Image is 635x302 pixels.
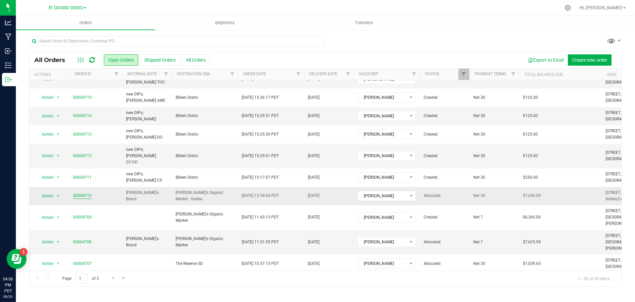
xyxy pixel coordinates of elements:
[473,214,515,220] span: Net 7
[523,214,541,220] span: $6,360.00
[242,239,279,245] span: [DATE] 11:31:55 PDT
[3,294,13,299] p: 08/20
[358,93,407,102] span: [PERSON_NAME]
[36,259,54,268] span: Action
[73,94,92,101] a: 00004715
[126,110,168,122] span: new DIPs; [PERSON_NAME]
[176,131,234,138] span: BSeen Distro
[473,153,515,159] span: Net 30
[119,273,129,282] a: Go to the last page
[126,171,168,184] span: new DIPs; [PERSON_NAME] C9
[34,56,72,64] span: All Orders
[73,261,92,267] a: 00004707
[176,190,234,202] span: [PERSON_NAME]'s Organic Market - Goleta
[73,214,92,220] a: 00004709
[308,131,319,138] span: [DATE]
[358,237,407,247] span: [PERSON_NAME]
[358,213,407,222] span: [PERSON_NAME]
[176,174,234,181] span: BSeen Distro
[36,173,54,182] span: Action
[473,94,515,101] span: Net 30
[54,213,63,222] span: select
[7,249,26,269] iframe: Resource center
[155,16,294,30] a: Shipments
[473,239,515,245] span: Net 7
[73,113,92,119] a: 00004714
[70,20,101,26] span: Orders
[424,174,465,181] span: Created
[618,197,623,201] span: CA
[34,72,66,77] div: Actions
[176,94,234,101] span: BSeen Distro
[126,190,168,202] span: [PERSON_NAME]'s Brand
[358,173,407,182] span: [PERSON_NAME]
[564,5,572,11] div: Manage settings
[5,76,12,83] inline-svg: Outbound
[36,151,54,160] span: Action
[358,130,407,139] span: [PERSON_NAME]
[358,111,407,121] span: [PERSON_NAME]
[126,91,168,104] span: new DIPs; [PERSON_NAME] AMC
[242,153,279,159] span: [DATE] 15:35:01 PDT
[54,173,63,182] span: select
[176,113,234,119] span: BSeen Distro
[161,69,172,80] a: Filter
[424,239,465,245] span: Allocated
[293,69,304,80] a: Filter
[54,259,63,268] span: select
[359,72,379,76] a: Sales Rep
[242,113,279,119] span: [DATE] 15:35:51 PDT
[73,193,92,199] a: 00004710
[242,131,279,138] span: [DATE] 15:35:30 PDT
[243,72,266,76] a: Order Date
[523,113,538,119] span: $125.00
[308,153,319,159] span: [DATE]
[523,239,541,245] span: $7,625.99
[458,69,469,80] a: Filter
[206,20,244,26] span: Shipments
[242,94,279,101] span: [DATE] 15:36:17 PDT
[76,273,88,284] input: 1
[519,69,602,80] th: Total Balance Due
[5,33,12,40] inline-svg: Manufacturing
[473,131,515,138] span: Net 30
[568,54,612,66] button: Create new order
[54,93,63,102] span: select
[73,153,92,159] a: 00004712
[523,131,538,138] span: $125.00
[523,153,538,159] span: $125.00
[242,214,279,220] span: [DATE] 11:43:13 PDT
[54,237,63,247] span: select
[523,193,541,199] span: $1,656.09
[16,16,155,30] a: Orders
[242,261,279,267] span: [DATE] 10:37:13 PDT
[309,72,337,76] a: Delivery Date
[176,261,234,267] span: The Reserve SD
[5,48,12,54] inline-svg: Inbound
[424,113,465,119] span: Created
[424,214,465,220] span: Created
[346,20,382,26] span: Transfers
[573,273,615,283] span: 1 - 20 of 50 items
[176,153,234,159] span: BSeen Distro
[36,213,54,222] span: Action
[473,193,515,199] span: Net 30
[177,72,210,76] a: Destination DBA
[475,72,506,76] a: Payment Terms
[36,93,54,102] span: Action
[523,261,541,267] span: $1,039.65
[126,236,168,248] span: [PERSON_NAME]'s Brand
[473,113,515,119] span: Net 30
[182,54,210,66] button: All Orders
[57,273,104,284] span: Page of 3
[523,174,538,181] span: $250.00
[308,239,319,245] span: [DATE]
[73,239,92,245] a: 00004708
[227,69,238,80] a: Filter
[343,69,354,80] a: Filter
[126,147,168,166] span: new DIPs; [PERSON_NAME] CC101
[358,259,407,268] span: [PERSON_NAME]
[73,131,92,138] a: 00004713
[74,72,91,76] a: Order ID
